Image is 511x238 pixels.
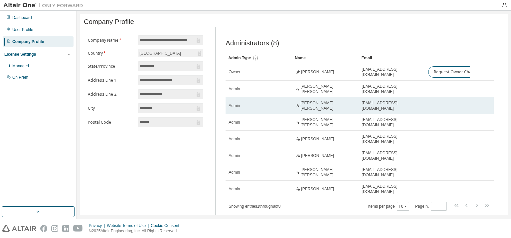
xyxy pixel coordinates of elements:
span: Admin [229,86,240,92]
img: instagram.svg [51,225,58,232]
label: Company Name [88,38,134,43]
div: [GEOGRAPHIC_DATA] [138,49,203,57]
span: [PERSON_NAME] [301,69,334,75]
span: Admin [229,186,240,192]
label: State/Province [88,64,134,69]
p: © 2025 Altair Engineering, Inc. All Rights Reserved. [89,228,183,234]
button: Request Owner Change [428,66,484,78]
span: [EMAIL_ADDRESS][DOMAIN_NAME] [362,184,422,194]
div: User Profile [12,27,33,32]
span: Admin [229,153,240,158]
div: Name [295,53,356,63]
span: Admin [229,120,240,125]
span: Items per page [368,202,409,211]
div: Company Profile [12,39,44,44]
div: Email [361,53,423,63]
span: [PERSON_NAME] [301,186,334,192]
span: Showing entries 1 through 8 of 8 [229,204,280,209]
span: Company Profile [84,18,134,26]
span: [EMAIL_ADDRESS][DOMAIN_NAME] [362,84,422,94]
label: Postal Code [88,120,134,125]
span: Owner [229,69,240,75]
div: On Prem [12,75,28,80]
span: Admin [229,170,240,175]
div: Managed [12,63,29,69]
span: Admin [229,103,240,108]
label: Address Line 2 [88,92,134,97]
span: [EMAIL_ADDRESS][DOMAIN_NAME] [362,117,422,128]
div: Dashboard [12,15,32,20]
span: [EMAIL_ADDRESS][DOMAIN_NAME] [362,150,422,161]
span: Page n. [415,202,447,211]
span: Administrators (8) [226,39,279,47]
span: [PERSON_NAME] [301,136,334,142]
img: facebook.svg [40,225,47,232]
label: City [88,106,134,111]
img: altair_logo.svg [2,225,36,232]
span: [EMAIL_ADDRESS][DOMAIN_NAME] [362,167,422,178]
div: Privacy [89,223,107,228]
span: Admin [229,136,240,142]
span: [EMAIL_ADDRESS][DOMAIN_NAME] [362,134,422,144]
span: [PERSON_NAME] [PERSON_NAME] [300,100,356,111]
div: License Settings [4,52,36,57]
div: Cookie Consent [151,223,183,228]
img: linkedin.svg [62,225,69,232]
img: youtube.svg [73,225,83,232]
span: [PERSON_NAME] [301,153,334,158]
span: [PERSON_NAME] [PERSON_NAME] [300,84,356,94]
div: [GEOGRAPHIC_DATA] [138,50,182,57]
label: Address Line 1 [88,78,134,83]
div: Website Terms of Use [107,223,151,228]
span: [EMAIL_ADDRESS][DOMAIN_NAME] [362,100,422,111]
span: [PERSON_NAME] [PERSON_NAME] [300,167,356,178]
span: [EMAIL_ADDRESS][DOMAIN_NAME] [362,67,422,77]
span: Admin Type [228,56,251,60]
button: 10 [399,204,408,209]
img: Altair One [3,2,86,9]
label: Country [88,51,134,56]
span: [PERSON_NAME] [PERSON_NAME] [300,117,356,128]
